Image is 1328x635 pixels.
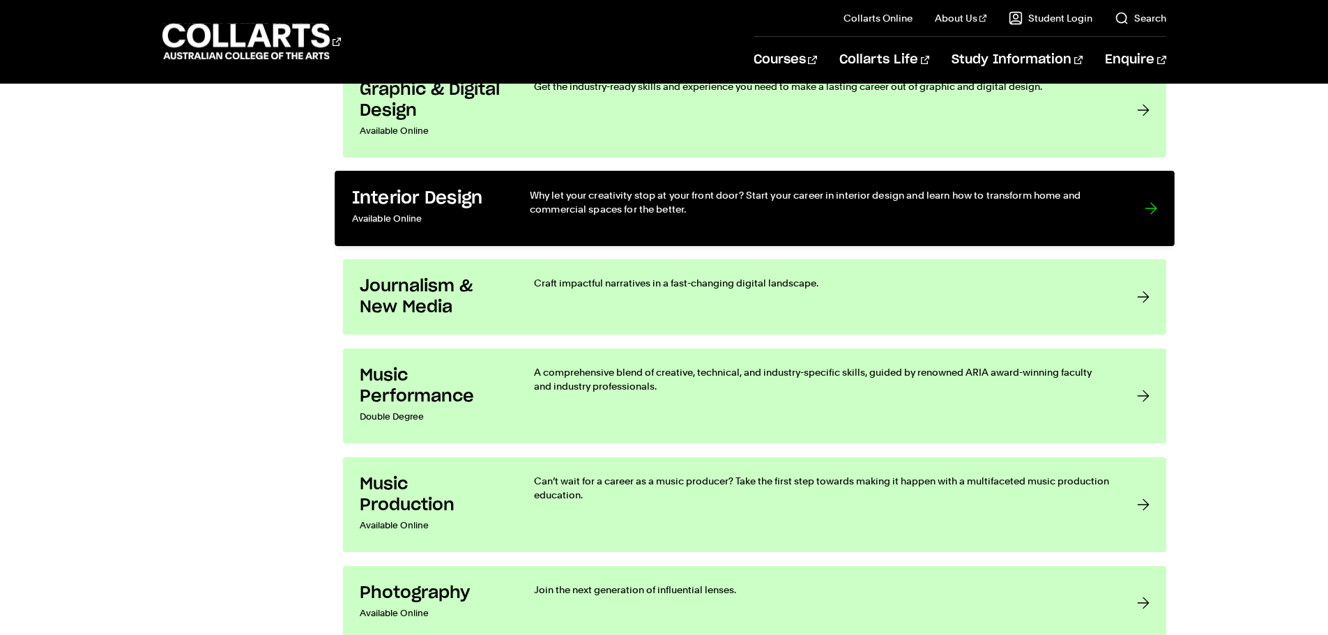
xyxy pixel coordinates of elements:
[534,365,1109,393] p: A comprehensive blend of creative, technical, and industry-specific skills, guided by renowned AR...
[360,407,506,427] p: Double Degree
[534,79,1109,93] p: Get the industry-ready skills and experience you need to make a lasting career out of graphic and...
[360,121,506,141] p: Available Online
[351,188,501,210] h3: Interior Design
[935,11,986,25] a: About Us
[360,583,506,604] h3: Photography
[343,457,1166,552] a: Music Production Available Online Can’t wait for a career as a music producer? Take the first ste...
[360,276,506,318] h3: Journalism & New Media
[343,349,1166,443] a: Music Performance Double Degree A comprehensive blend of creative, technical, and industry-specif...
[952,37,1083,83] a: Study Information
[360,604,506,623] p: Available Online
[335,171,1175,246] a: Interior Design Available Online Why let your creativity stop at your front door? Start your care...
[343,63,1166,158] a: Graphic & Digital Design Available Online Get the industry-ready skills and experience you need t...
[360,474,506,516] h3: Music Production
[162,22,341,61] div: Go to homepage
[1009,11,1092,25] a: Student Login
[844,11,913,25] a: Collarts Online
[839,37,929,83] a: Collarts Life
[754,37,817,83] a: Courses
[360,365,506,407] h3: Music Performance
[360,516,506,535] p: Available Online
[534,583,1109,597] p: Join the next generation of influential lenses.
[360,79,506,121] h3: Graphic & Digital Design
[534,276,1109,290] p: Craft impactful narratives in a fast-changing digital landscape.
[343,259,1166,335] a: Journalism & New Media Craft impactful narratives in a fast-changing digital landscape.
[351,209,501,229] p: Available Online
[529,188,1115,217] p: Why let your creativity stop at your front door? Start your career in interior design and learn h...
[1115,11,1166,25] a: Search
[534,474,1109,502] p: Can’t wait for a career as a music producer? Take the first step towards making it happen with a ...
[1105,37,1166,83] a: Enquire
